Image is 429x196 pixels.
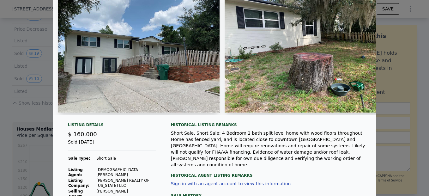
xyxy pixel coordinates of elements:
div: Sold [DATE] [68,139,156,150]
div: Listing Details [68,122,156,130]
strong: Sale Type: [68,156,90,161]
div: Historical Agent Listing Remarks [171,168,366,178]
div: Short Sale. Short Sale: 4 Bedroom 2 bath split level home with wood floors throughout. Home has f... [171,130,366,168]
span: $ 160,000 [68,131,97,138]
td: Short Sale [96,156,156,161]
td: [DEMOGRAPHIC_DATA][PERSON_NAME] [96,167,156,178]
button: Sign in with an agent account to view this information [171,181,291,186]
div: Historical Listing remarks [171,122,366,127]
strong: Listing Company: [68,178,89,188]
td: [PERSON_NAME] REALTY OF [US_STATE] LLC [96,178,156,188]
strong: Listing Agent: [68,168,83,177]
